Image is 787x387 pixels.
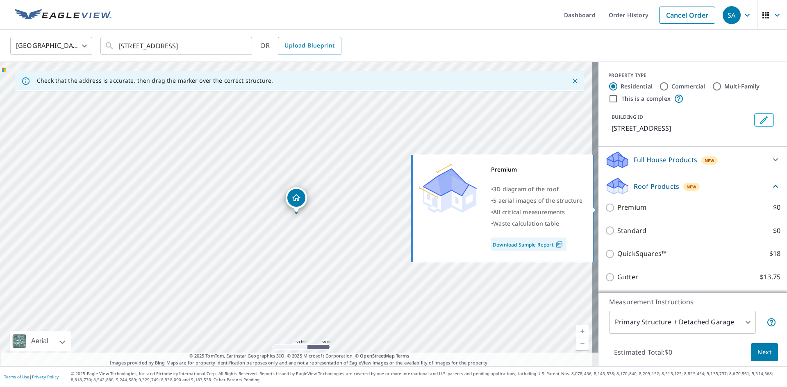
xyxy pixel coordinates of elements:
p: [STREET_ADDRESS] [612,123,751,133]
div: • [491,218,583,229]
p: QuickSquares™ [617,249,666,259]
span: 5 aerial images of the structure [493,197,582,204]
span: All critical measurements [493,208,565,216]
div: • [491,206,583,218]
a: Privacy Policy [32,374,59,380]
p: Roof Products [634,181,679,191]
div: SA [723,6,741,24]
p: BUILDING ID [612,113,643,120]
div: • [491,195,583,206]
a: Terms [396,353,409,359]
p: Measurement Instructions [609,297,776,307]
span: © 2025 TomTom, Earthstar Geographics SIO, © 2025 Microsoft Corporation, © [189,353,409,360]
span: 3D diagram of the roof [493,185,559,193]
img: Pdf Icon [554,241,565,248]
div: Dropped pin, building 1, Residential property, 2310 54th Ave Greeley, CO 80634 [286,187,307,213]
div: Roof ProductsNew [605,177,780,196]
p: © 2025 Eagle View Technologies, Inc. and Pictometry International Corp. All Rights Reserved. Repo... [71,371,783,383]
img: EV Logo [15,9,111,21]
img: Premium [419,164,477,213]
div: OR [260,37,341,55]
p: | [4,374,59,379]
label: Commercial [671,82,705,91]
label: Residential [621,82,653,91]
label: This is a complex [621,95,671,103]
div: Aerial [29,331,51,351]
input: Search by address or latitude-longitude [118,34,235,57]
div: Premium [491,164,583,175]
button: Next [751,343,778,362]
div: Full House ProductsNew [605,150,780,170]
span: Upload Blueprint [284,41,334,51]
span: New [687,183,697,190]
span: Waste calculation table [493,220,559,227]
button: Edit building 1 [754,113,774,127]
a: Download Sample Report [491,238,566,251]
a: Cancel Order [659,7,715,24]
p: Full House Products [634,155,697,165]
p: Gutter [617,272,638,282]
div: PROPERTY TYPE [608,72,777,79]
button: Close [570,76,580,86]
a: OpenStreetMap [360,353,394,359]
label: Multi-Family [724,82,760,91]
p: Standard [617,226,646,236]
span: New [705,157,715,164]
p: Premium [617,202,646,213]
div: [GEOGRAPHIC_DATA] [10,34,92,57]
span: Your report will include the primary structure and a detached garage if one exists. [767,317,776,327]
a: Upload Blueprint [278,37,341,55]
p: Estimated Total: $0 [607,343,679,361]
p: Check that the address is accurate, then drag the marker over the correct structure. [37,77,273,84]
p: $0 [773,226,780,236]
div: • [491,183,583,195]
a: Current Level 17, Zoom Out [576,337,589,350]
p: $13.75 [760,272,780,282]
a: Terms of Use [4,374,30,380]
p: $18 [769,249,780,259]
div: Aerial [10,331,71,351]
p: $0 [773,202,780,213]
span: Next [757,347,771,358]
a: Current Level 17, Zoom In [576,325,589,337]
div: Primary Structure + Detached Garage [609,311,756,334]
